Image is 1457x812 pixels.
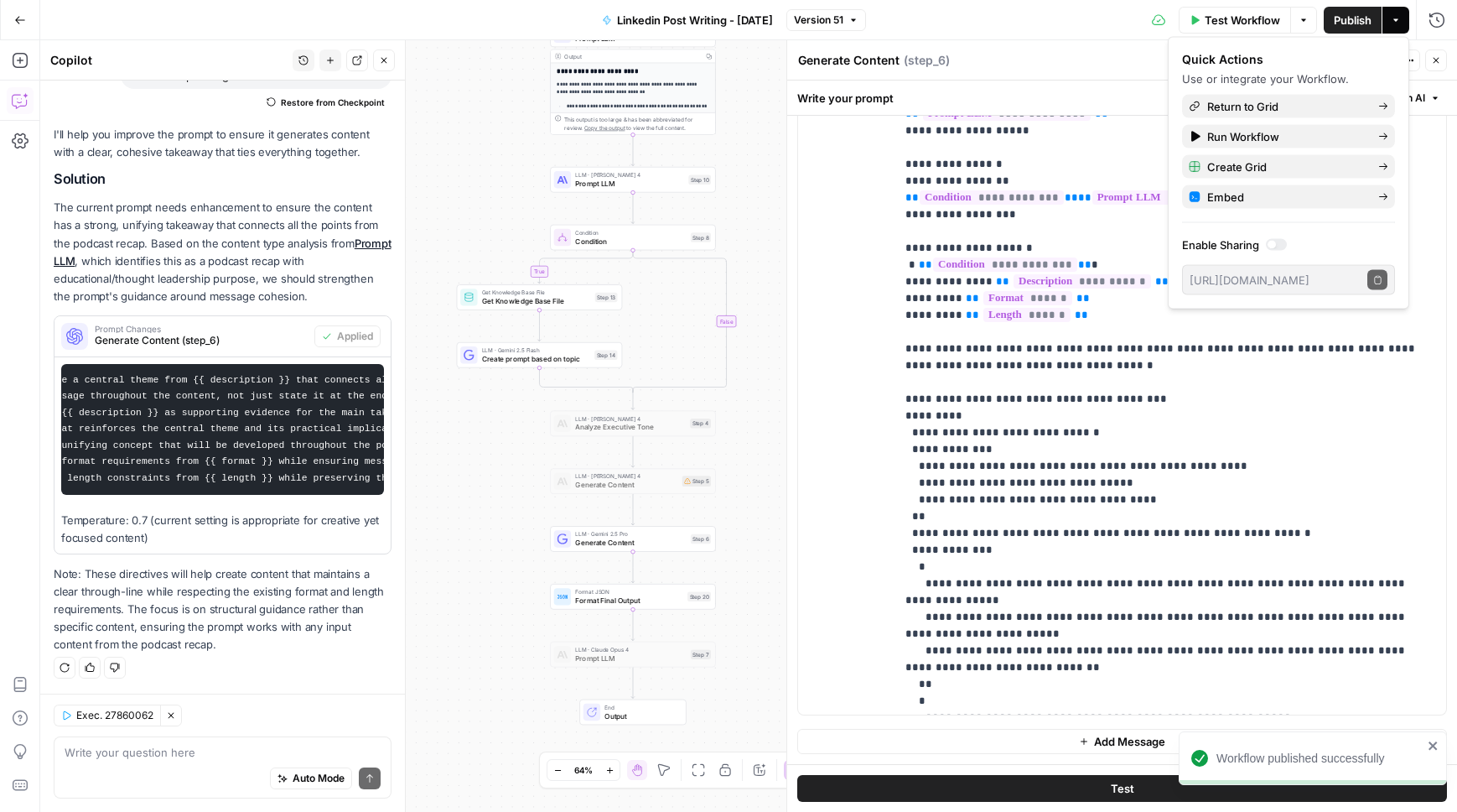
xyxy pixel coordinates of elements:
g: Edge from step_22 to step_10 [631,135,635,166]
span: Embed [1207,189,1365,206]
div: Step 8 [691,232,711,242]
div: Quick Actions [1182,51,1395,68]
g: Edge from step_8 to step_8-conditional-end [633,250,727,393]
div: This output is too large & has been abbreviated for review. to view the full content. [564,115,711,132]
button: Linkedin Post Writing - [DATE] [592,7,783,34]
p: The current prompt needs enhancement to ensure the content has a strong, unifying takeaway that c... [54,199,391,305]
div: Step 10 [688,174,711,184]
div: Step 4 [690,419,711,428]
span: Format Final Output [575,595,683,606]
span: Get Knowledge Base File [482,296,591,307]
span: LLM · Claude Opus 4 [575,645,687,653]
span: ( step_6 ) [904,52,950,69]
button: Test [797,775,1447,802]
span: Format JSON [575,587,683,596]
div: Write your prompt [787,81,1457,115]
button: Restore from Checkpoint [260,92,391,112]
h2: Solution [54,171,391,187]
span: Restore from Checkpoint [281,96,385,109]
span: Generate Content (step_6) [95,333,308,348]
button: close [1428,739,1439,752]
span: LLM · Gemini 2.5 Flash [482,346,590,354]
span: Prompt LLM [575,178,684,189]
span: Copy the output [584,125,625,132]
button: Test Workflow [1179,7,1290,34]
div: Get Knowledge Base FileGet Knowledge Base FileStep 13 [457,284,623,310]
span: Test [1111,780,1134,797]
button: Auto Mode [270,768,352,789]
span: Add Message [1094,733,1165,750]
div: Step 5 [682,476,711,487]
div: LLM · [PERSON_NAME] 4Analyze Executive ToneStep 4 [550,411,716,437]
span: Applied [337,329,373,344]
a: Prompt LLM [54,237,391,268]
span: Prompt LLM [575,653,687,664]
span: Version 51 [794,13,843,28]
span: 64% [574,763,593,777]
div: Step 7 [691,649,711,658]
span: Analyze Executive Tone [575,422,686,433]
g: Edge from step_6 to step_20 [631,552,635,583]
div: Step 6 [691,534,711,544]
div: LLM · Claude Opus 4Prompt LLMStep 7 [550,642,716,668]
span: Condition [575,236,687,247]
span: Return to Grid [1207,98,1365,115]
g: Edge from step_14 to step_8-conditional-end [539,368,633,393]
div: Step 20 [687,592,711,601]
span: End [604,703,677,711]
span: LLM · [PERSON_NAME] 4 [575,472,677,481]
span: Output [604,710,677,721]
span: LLM · [PERSON_NAME] 4 [575,170,684,179]
span: Test Workflow [1205,12,1280,29]
g: Edge from step_8-conditional-end to step_4 [631,390,635,410]
span: Condition [575,228,687,237]
g: Edge from step_10 to step_8 [631,193,635,224]
g: Edge from step_13 to step_14 [538,310,542,341]
button: Publish [1324,7,1382,34]
button: Exec. 27860062 [54,705,160,726]
p: Temperature: 0.7 (current setting is appropriate for creative yet focused content) [61,512,384,547]
button: Applied [314,325,381,347]
div: Workflow published successfully [1216,750,1423,767]
p: I'll help you improve the prompt to ensure it generates content with a clear, cohesive takeaway t... [54,126,391,161]
span: Create Grid [1207,159,1365,175]
button: Add Message [797,729,1447,754]
g: Edge from step_4 to step_5 [631,436,635,467]
span: Publish [1334,12,1371,29]
g: Edge from step_7 to end [631,667,635,698]
span: Generate Content [575,538,687,549]
div: LLM · Gemini 2.5 FlashCreate prompt based on topicStep 14 [457,342,623,368]
span: Prompt Changes [95,325,308,333]
span: Use or integrate your Workflow. [1182,72,1349,86]
span: Linkedin Post Writing - [DATE] [617,12,773,29]
g: Edge from step_20 to step_7 [631,610,635,641]
span: Run Workflow [1207,128,1365,145]
label: Enable Sharing [1182,237,1395,253]
span: Exec. 27860062 [76,708,153,723]
span: Generate Content [575,480,677,491]
span: LLM · [PERSON_NAME] 4 [575,414,686,423]
p: Note: These directives will help create content that maintains a clear through-line while respect... [54,565,391,654]
g: Edge from step_5 to step_6 [631,494,635,525]
div: Output [564,52,699,60]
g: Edge from step_8 to step_13 [538,250,633,284]
div: Format JSONFormat Final OutputStep 20 [550,584,716,610]
button: Version 51 [786,9,866,31]
span: Prompt LLM [575,33,683,44]
div: Step 13 [595,293,618,302]
div: LLM · [PERSON_NAME] 4Generate ContentStep 5 [550,468,716,494]
span: Create prompt based on topic [482,353,590,364]
div: user [798,32,882,716]
span: Auto Mode [293,771,345,786]
div: Copilot [50,52,288,69]
span: LLM · Gemini 2.5 Pro [575,530,687,539]
div: EndOutput [550,700,716,726]
div: LLM · [PERSON_NAME] 4Prompt LLMStep 10 [550,167,716,193]
div: Step 14 [594,351,617,360]
div: ConditionConditionStep 8 [550,225,716,251]
textarea: Generate Content [798,52,900,69]
div: LLM · Gemini 2.5 ProGenerate ContentStep 6 [550,526,716,552]
span: Get Knowledge Base File [482,289,591,297]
